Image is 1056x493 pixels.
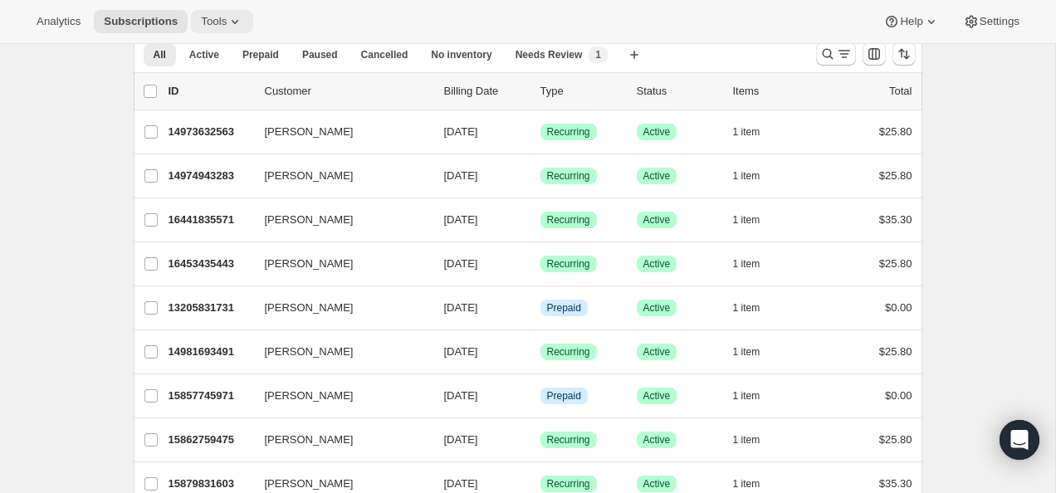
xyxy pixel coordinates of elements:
button: 1 item [733,296,779,320]
span: Paused [302,48,338,61]
span: [DATE] [444,301,478,314]
button: [PERSON_NAME] [255,339,421,365]
span: 1 item [733,477,760,491]
p: Total [889,83,912,100]
button: Analytics [27,10,90,33]
button: 1 item [733,120,779,144]
div: 13205831731[PERSON_NAME][DATE]InfoPrepaidSuccessActive1 item$0.00 [169,296,912,320]
span: [PERSON_NAME] [265,300,354,316]
button: 1 item [733,384,779,408]
p: ID [169,83,252,100]
span: Recurring [547,433,590,447]
span: Recurring [547,257,590,271]
span: Active [643,389,671,403]
span: 1 item [733,345,760,359]
p: 16453435443 [169,256,252,272]
span: Prepaid [547,389,581,403]
button: Sort the results [892,42,916,66]
div: 14974943283[PERSON_NAME][DATE]SuccessRecurringSuccessActive1 item$25.80 [169,164,912,188]
button: Tools [191,10,253,33]
span: Active [643,213,671,227]
span: $25.80 [879,125,912,138]
span: Needs Review [516,48,583,61]
span: $25.80 [879,257,912,270]
span: Prepaid [547,301,581,315]
div: 14973632563[PERSON_NAME][DATE]SuccessRecurringSuccessActive1 item$25.80 [169,120,912,144]
span: Subscriptions [104,15,178,28]
span: $35.30 [879,477,912,490]
span: [DATE] [444,389,478,402]
span: Recurring [547,169,590,183]
span: Active [643,169,671,183]
span: Cancelled [361,48,408,61]
span: Active [643,345,671,359]
button: 1 item [733,340,779,364]
span: $35.30 [879,213,912,226]
div: 15857745971[PERSON_NAME][DATE]InfoPrepaidSuccessActive1 item$0.00 [169,384,912,408]
button: [PERSON_NAME] [255,119,421,145]
span: Prepaid [242,48,279,61]
span: Tools [201,15,227,28]
p: 15862759475 [169,432,252,448]
span: Recurring [547,125,590,139]
span: $25.80 [879,345,912,358]
span: [PERSON_NAME] [265,212,354,228]
span: 1 item [733,213,760,227]
span: [PERSON_NAME] [265,256,354,272]
span: Active [643,301,671,315]
span: [PERSON_NAME] [265,168,354,184]
span: $25.80 [879,169,912,182]
span: Active [189,48,219,61]
span: Settings [980,15,1019,28]
span: [PERSON_NAME] [265,432,354,448]
p: 13205831731 [169,300,252,316]
span: Active [643,433,671,447]
span: Active [643,257,671,271]
span: [DATE] [444,213,478,226]
div: Items [733,83,816,100]
div: 16453435443[PERSON_NAME][DATE]SuccessRecurringSuccessActive1 item$25.80 [169,252,912,276]
div: 15862759475[PERSON_NAME][DATE]SuccessRecurringSuccessActive1 item$25.80 [169,428,912,452]
div: Open Intercom Messenger [1000,420,1039,460]
p: 14974943283 [169,168,252,184]
span: [DATE] [444,345,478,358]
span: Recurring [547,477,590,491]
span: [DATE] [444,257,478,270]
p: Billing Date [444,83,527,100]
p: Status [637,83,720,100]
span: Recurring [547,213,590,227]
p: 14981693491 [169,344,252,360]
span: [DATE] [444,125,478,138]
button: [PERSON_NAME] [255,207,421,233]
button: Help [873,10,949,33]
span: $25.80 [879,433,912,446]
p: 16441835571 [169,212,252,228]
button: Search and filter results [816,42,856,66]
span: Recurring [547,345,590,359]
span: [PERSON_NAME] [265,124,354,140]
span: 1 item [733,169,760,183]
p: 15857745971 [169,388,252,404]
span: 1 item [733,257,760,271]
button: [PERSON_NAME] [255,163,421,189]
button: 1 item [733,252,779,276]
span: 1 item [733,433,760,447]
button: [PERSON_NAME] [255,295,421,321]
button: Subscriptions [94,10,188,33]
div: 14981693491[PERSON_NAME][DATE]SuccessRecurringSuccessActive1 item$25.80 [169,340,912,364]
button: 1 item [733,164,779,188]
span: [DATE] [444,477,478,490]
span: [PERSON_NAME] [265,388,354,404]
button: Settings [953,10,1029,33]
span: [PERSON_NAME] [265,476,354,492]
button: [PERSON_NAME] [255,427,421,453]
span: $0.00 [885,301,912,314]
span: 1 item [733,389,760,403]
span: $0.00 [885,389,912,402]
button: Customize table column order and visibility [863,42,886,66]
span: 1 [595,48,601,61]
p: Customer [265,83,431,100]
p: 15879831603 [169,476,252,492]
p: 14973632563 [169,124,252,140]
span: [PERSON_NAME] [265,344,354,360]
